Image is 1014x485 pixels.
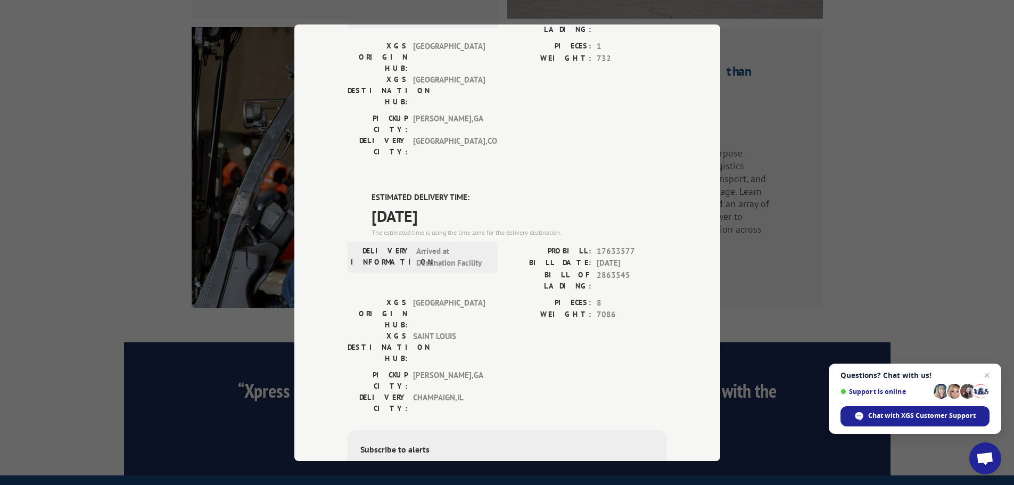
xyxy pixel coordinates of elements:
[507,40,591,53] label: PIECES:
[413,135,485,158] span: [GEOGRAPHIC_DATA] , CO
[507,13,591,35] label: BILL OF LADING:
[360,442,654,458] div: Subscribe to alerts
[348,74,408,108] label: XGS DESTINATION HUB:
[597,257,667,269] span: [DATE]
[348,135,408,158] label: DELIVERY CITY:
[507,52,591,64] label: WEIGHT:
[507,257,591,269] label: BILL DATE:
[348,391,408,414] label: DELIVERY CITY:
[840,371,990,380] span: Questions? Chat with us!
[413,113,485,135] span: [PERSON_NAME] , GA
[507,309,591,321] label: WEIGHT:
[868,411,976,421] span: Chat with XGS Customer Support
[348,330,408,364] label: XGS DESTINATION HUB:
[840,406,990,426] div: Chat with XGS Customer Support
[372,192,667,204] label: ESTIMATED DELIVERY TIME:
[360,458,654,482] div: Get texted with status updates for this shipment. Message and data rates may apply. Message frequ...
[840,388,930,396] span: Support is online
[597,52,667,64] span: 732
[507,297,591,309] label: PIECES:
[413,391,485,414] span: CHAMPAIGN , IL
[980,369,993,382] span: Close chat
[597,13,667,35] span: 2863545
[348,40,408,74] label: XGS ORIGIN HUB:
[372,203,667,227] span: [DATE]
[597,40,667,53] span: 1
[413,40,485,74] span: [GEOGRAPHIC_DATA]
[597,309,667,321] span: 7086
[597,297,667,309] span: 8
[969,442,1001,474] div: Open chat
[413,297,485,330] span: [GEOGRAPHIC_DATA]
[507,269,591,291] label: BILL OF LADING:
[413,74,485,108] span: [GEOGRAPHIC_DATA]
[372,227,667,237] div: The estimated time is using the time zone for the delivery destination.
[348,369,408,391] label: PICKUP CITY:
[507,245,591,257] label: PROBILL:
[416,245,488,269] span: Arrived at Destination Facility
[413,330,485,364] span: SAINT LOUIS
[597,245,667,257] span: 17633577
[597,269,667,291] span: 2863545
[348,113,408,135] label: PICKUP CITY:
[351,245,411,269] label: DELIVERY INFORMATION:
[413,369,485,391] span: [PERSON_NAME] , GA
[348,297,408,330] label: XGS ORIGIN HUB:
